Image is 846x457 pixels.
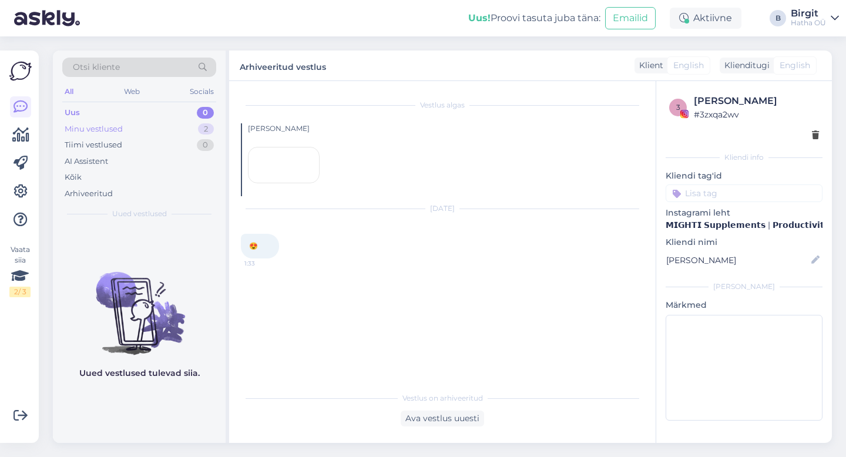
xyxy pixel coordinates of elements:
div: 2 / 3 [9,287,31,297]
div: Kõik [65,172,82,183]
img: No chats [53,251,226,357]
div: Arhiveeritud [65,188,113,200]
div: Socials [187,84,216,99]
input: Lisa tag [666,184,822,202]
p: Kliendi nimi [666,236,822,248]
input: Lisa nimi [666,254,809,267]
img: Askly Logo [9,60,32,82]
p: Kliendi tag'id [666,170,822,182]
label: Arhiveeritud vestlus [240,58,326,73]
span: Otsi kliente [73,61,120,73]
div: Hatha OÜ [791,18,826,28]
div: Minu vestlused [65,123,123,135]
div: Aktiivne [670,8,741,29]
a: BirgitHatha OÜ [791,9,839,28]
div: Kliendi info [666,152,822,163]
div: Vaata siia [9,244,31,297]
span: Vestlus on arhiveeritud [402,393,483,404]
p: 𝗠𝗜𝗚𝗛𝗧𝗜 𝗦𝘂𝗽𝗽𝗹𝗲𝗺𝗲𝗻𝘁𝘀 | 𝗣𝗿𝗼𝗱𝘂𝗰𝘁𝗶𝘃𝗶𝘁𝘆, 𝗪𝗲𝗹𝗹𝗻𝗲𝘀𝘀 & 𝗥𝗲𝘀𝗶𝗹𝗶𝗲𝗻𝗰𝗲 [666,219,822,231]
div: Uus [65,107,80,119]
div: Tiimi vestlused [65,139,122,151]
div: [PERSON_NAME] [666,281,822,292]
div: Proovi tasuta juba täna: [468,11,600,25]
div: [PERSON_NAME] [694,94,819,108]
div: Web [122,84,142,99]
div: B [770,10,786,26]
div: 0 [197,107,214,119]
span: English [780,59,810,72]
span: English [673,59,704,72]
p: Instagrami leht [666,207,822,219]
div: [PERSON_NAME] [248,123,644,134]
div: Vestlus algas [241,100,644,110]
p: Uued vestlused tulevad siia. [79,367,200,379]
span: 1:33 [244,259,288,268]
div: # 3zxqa2wv [694,108,819,121]
div: 0 [197,139,214,151]
p: Märkmed [666,299,822,311]
b: Uus! [468,12,491,23]
div: 2 [198,123,214,135]
div: All [62,84,76,99]
div: Ava vestlus uuesti [401,411,484,426]
div: AI Assistent [65,156,108,167]
button: Emailid [605,7,656,29]
div: Klient [634,59,663,72]
div: Klienditugi [720,59,770,72]
span: 😍 [249,241,258,250]
div: Birgit [791,9,826,18]
div: [DATE] [241,203,644,214]
span: 3 [676,103,680,112]
span: Uued vestlused [112,209,167,219]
